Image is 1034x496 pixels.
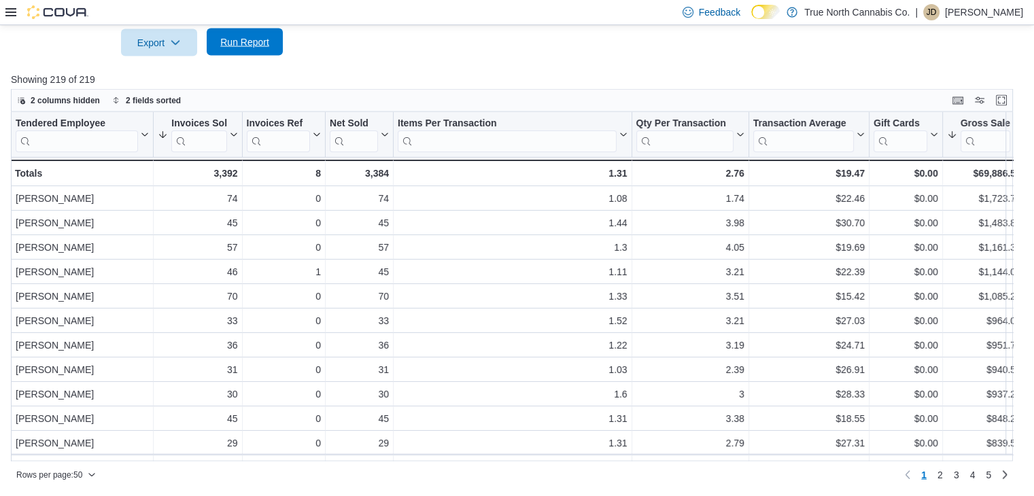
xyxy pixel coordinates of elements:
[950,92,966,109] button: Keyboard shortcuts
[947,190,1021,207] div: $1,723.75
[398,165,627,181] div: 1.31
[398,117,617,152] div: Items Per Transaction
[16,117,149,152] button: Tendered Employee
[398,313,627,329] div: 1.52
[398,386,627,402] div: 1.6
[874,165,938,181] div: $0.00
[993,92,1010,109] button: Enter fullscreen
[247,361,321,378] div: 0
[158,288,237,304] div: 70
[16,410,149,427] div: [PERSON_NAME]
[247,117,310,130] div: Invoices Ref
[751,5,780,19] input: Dark Mode
[947,215,1021,231] div: $1,483.80
[31,95,100,106] span: 2 columns hidden
[899,467,916,483] button: Previous page
[330,386,389,402] div: 30
[753,117,854,152] div: Transaction Average
[753,386,865,402] div: $28.33
[158,459,237,476] div: 36
[16,435,149,451] div: [PERSON_NAME]
[16,215,149,231] div: [PERSON_NAME]
[947,288,1021,304] div: $1,085.25
[753,410,865,427] div: $18.55
[16,190,149,207] div: [PERSON_NAME]
[158,190,237,207] div: 74
[636,313,744,329] div: 3.21
[330,361,389,378] div: 31
[247,435,321,451] div: 0
[330,117,378,152] div: Net Sold
[753,435,865,451] div: $27.31
[158,165,237,181] div: 3,392
[171,117,226,152] div: Invoices Sold
[330,337,389,353] div: 36
[971,92,988,109] button: Display options
[12,92,105,109] button: 2 columns hidden
[247,215,321,231] div: 0
[398,459,627,476] div: 1.28
[247,410,321,427] div: 0
[874,459,938,476] div: $0.00
[874,215,938,231] div: $0.00
[636,435,744,451] div: 2.79
[398,337,627,353] div: 1.22
[753,313,865,329] div: $27.03
[16,386,149,402] div: [PERSON_NAME]
[220,35,269,49] span: Run Report
[970,468,976,482] span: 4
[636,361,744,378] div: 2.39
[874,117,927,130] div: Gift Cards
[915,4,918,20] p: |
[874,386,938,402] div: $0.00
[16,117,138,152] div: Tendered Employee
[330,165,389,181] div: 3,384
[247,117,310,152] div: Invoices Ref
[330,459,389,476] div: 36
[753,165,865,181] div: $19.47
[158,215,237,231] div: 45
[753,361,865,378] div: $26.91
[636,190,744,207] div: 1.74
[948,464,965,486] a: Page 3 of 5
[16,361,149,378] div: [PERSON_NAME]
[330,117,389,152] button: Net Sold
[398,435,627,451] div: 1.31
[16,313,149,329] div: [PERSON_NAME]
[899,464,1013,486] nav: Pagination for preceding grid
[107,92,186,109] button: 2 fields sorted
[947,459,1021,476] div: $775.25
[398,264,627,280] div: 1.11
[247,117,321,152] button: Invoices Ref
[874,117,938,152] button: Gift Cards
[330,288,389,304] div: 70
[247,239,321,255] div: 0
[247,264,321,280] div: 1
[398,215,627,231] div: 1.44
[121,29,197,56] button: Export
[11,73,1023,86] p: Showing 219 of 219
[874,361,938,378] div: $0.00
[330,117,378,130] div: Net Sold
[804,4,910,20] p: True North Cannabis Co.
[247,459,321,476] div: 0
[947,386,1021,402] div: $937.25
[398,190,627,207] div: 1.08
[636,239,744,255] div: 4.05
[398,117,617,130] div: Items Per Transaction
[965,464,981,486] a: Page 4 of 5
[636,410,744,427] div: 3.38
[699,5,740,19] span: Feedback
[158,410,237,427] div: 45
[961,117,1010,152] div: Gross Sales
[874,190,938,207] div: $0.00
[126,95,181,106] span: 2 fields sorted
[207,29,283,56] button: Run Report
[753,117,865,152] button: Transaction Average
[330,190,389,207] div: 74
[753,337,865,353] div: $24.71
[636,264,744,280] div: 3.21
[947,313,1021,329] div: $964.00
[753,117,854,130] div: Transaction Average
[330,264,389,280] div: 45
